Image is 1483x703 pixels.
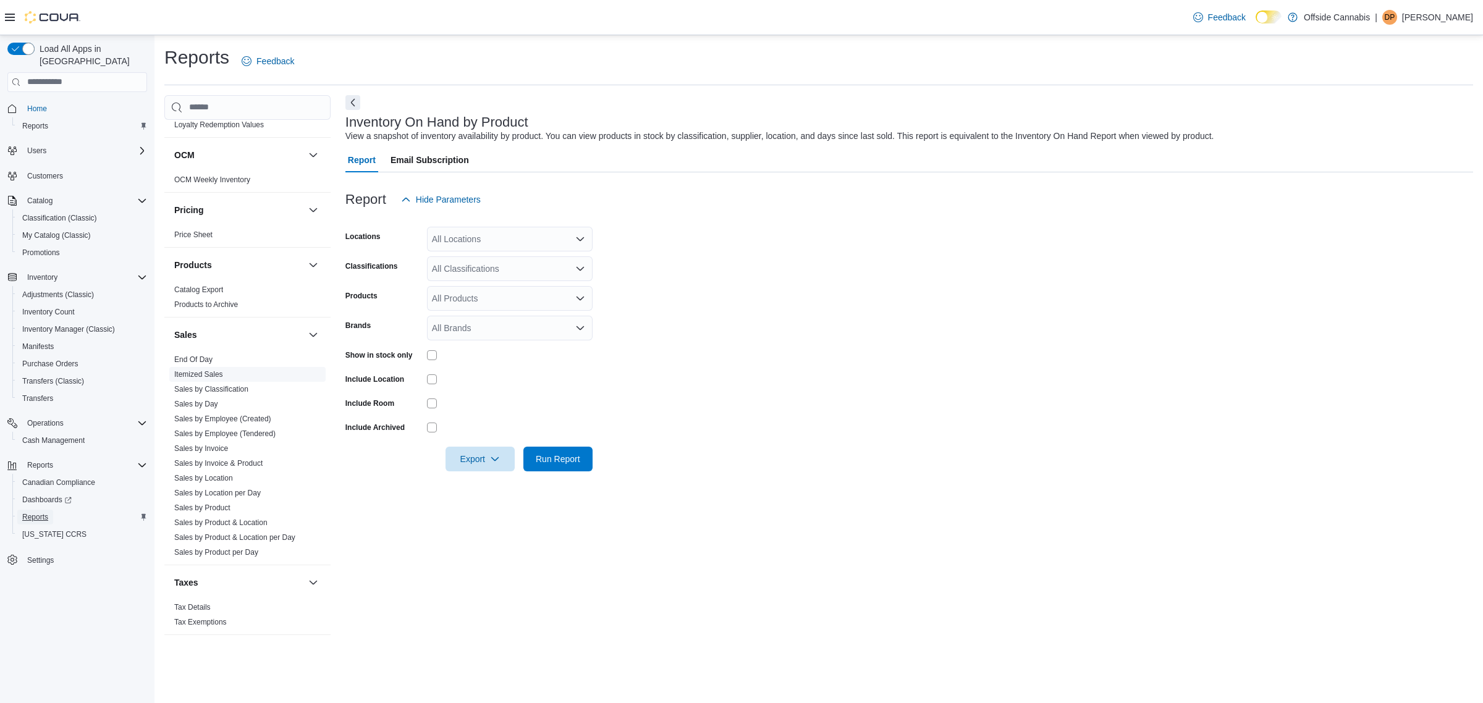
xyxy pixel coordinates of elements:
a: Tax Exemptions [174,618,227,626]
span: Customers [27,171,63,181]
span: Inventory [27,272,57,282]
a: Sales by Product [174,503,230,512]
a: Transfers (Classic) [17,374,89,389]
a: Reports [17,510,53,524]
label: Include Location [345,374,404,384]
span: Hide Parameters [416,193,481,206]
span: Manifests [22,342,54,351]
button: Users [2,142,152,159]
span: Catalog Export [174,285,223,295]
span: Promotions [22,248,60,258]
span: Settings [27,555,54,565]
button: Open list of options [575,264,585,274]
button: Open list of options [575,323,585,333]
span: Purchase Orders [22,359,78,369]
a: Cash Management [17,433,90,448]
span: Inventory [22,270,147,285]
span: Sales by Classification [174,384,248,394]
a: Promotions [17,245,65,260]
button: Catalog [22,193,57,208]
span: Loyalty Redemption Values [174,120,264,130]
a: Feedback [237,49,299,74]
a: Catalog Export [174,285,223,294]
h3: Pricing [174,204,203,216]
label: Include Room [345,398,394,408]
a: Dashboards [12,491,152,508]
button: Operations [2,415,152,432]
span: Canadian Compliance [22,478,95,487]
span: Catalog [22,193,147,208]
button: Reports [2,457,152,474]
span: Sales by Invoice & Product [174,458,263,468]
span: Sales by Product [174,503,230,513]
div: View a snapshot of inventory availability by product. You can view products in stock by classific... [345,130,1214,143]
span: Settings [22,552,147,567]
span: Sales by Location per Day [174,488,261,498]
a: Tax Details [174,603,211,612]
span: Dashboards [17,492,147,507]
span: Manifests [17,339,147,354]
button: Reports [12,117,152,135]
span: Tax Exemptions [174,617,227,627]
h1: Reports [164,45,229,70]
button: Transfers (Classic) [12,373,152,390]
button: Taxes [174,576,303,589]
span: Reports [17,119,147,133]
span: Reports [17,510,147,524]
span: Inventory Manager (Classic) [17,322,147,337]
span: Feedback [1208,11,1246,23]
span: Purchase Orders [17,356,147,371]
span: Home [27,104,47,114]
span: Inventory Count [17,305,147,319]
p: [PERSON_NAME] [1402,10,1473,25]
button: OCM [174,149,303,161]
a: Sales by Product per Day [174,548,258,557]
span: Classification (Classic) [17,211,147,225]
button: Pricing [306,203,321,217]
span: Operations [22,416,147,431]
a: Manifests [17,339,59,354]
a: Sales by Invoice & Product [174,459,263,468]
a: Loyalty Redemption Values [174,120,264,129]
button: Reports [12,508,152,526]
input: Dark Mode [1256,11,1282,23]
p: | [1375,10,1377,25]
span: Transfers [17,391,147,406]
span: End Of Day [174,355,213,364]
a: Canadian Compliance [17,475,100,490]
a: Sales by Employee (Tendered) [174,429,276,438]
div: Loyalty [164,103,331,137]
a: Classification (Classic) [17,211,102,225]
button: Open list of options [575,234,585,244]
span: Sales by Invoice [174,444,228,453]
span: Dashboards [22,495,72,505]
span: Catalog [27,196,53,206]
a: Settings [22,553,59,568]
button: Run Report [523,447,593,471]
img: Cova [25,11,80,23]
span: Inventory Count [22,307,75,317]
span: My Catalog (Classic) [17,228,147,243]
a: Sales by Location [174,474,233,482]
button: OCM [306,148,321,162]
span: Canadian Compliance [17,475,147,490]
span: Products to Archive [174,300,238,309]
span: Home [22,101,147,116]
span: Tax Details [174,602,211,612]
span: My Catalog (Classic) [22,230,91,240]
button: Products [174,259,303,271]
span: Transfers (Classic) [17,374,147,389]
button: Adjustments (Classic) [12,286,152,303]
a: Sales by Employee (Created) [174,415,271,423]
a: Sales by Classification [174,385,248,394]
h3: OCM [174,149,195,161]
a: Customers [22,169,68,183]
label: Products [345,291,378,301]
span: Email Subscription [391,148,469,172]
a: Purchase Orders [17,356,83,371]
span: Reports [22,121,48,131]
a: Dashboards [17,492,77,507]
span: Price Sheet [174,230,213,240]
a: Sales by Product & Location [174,518,268,527]
button: Purchase Orders [12,355,152,373]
